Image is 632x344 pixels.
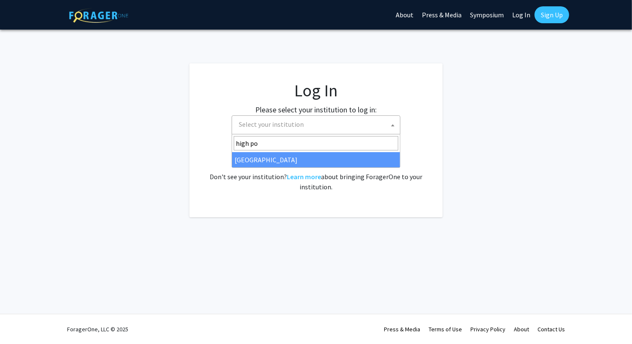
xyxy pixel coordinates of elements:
div: No account? . Don't see your institution? about bringing ForagerOne to your institution. [206,151,426,192]
a: Learn more about bringing ForagerOne to your institution [287,172,321,181]
iframe: Chat [6,306,36,338]
img: ForagerOne Logo [69,8,128,23]
a: Terms of Use [429,325,462,333]
h1: Log In [206,80,426,101]
div: ForagerOne, LLC © 2025 [67,314,128,344]
li: [GEOGRAPHIC_DATA] [232,152,400,167]
a: About [514,325,529,333]
label: Please select your institution to log in: [255,104,377,115]
a: Contact Us [537,325,565,333]
a: Sign Up [535,6,569,23]
input: Search [234,136,398,150]
a: Privacy Policy [470,325,505,333]
a: Press & Media [384,325,420,333]
span: Select your institution [239,120,304,128]
span: Select your institution [232,115,400,134]
span: Select your institution [235,116,400,133]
